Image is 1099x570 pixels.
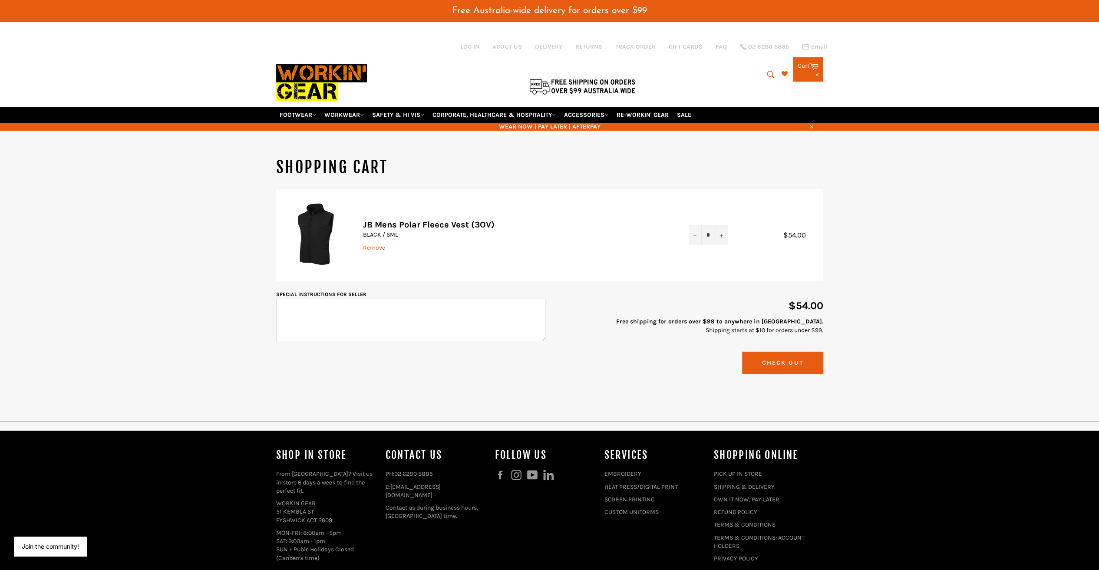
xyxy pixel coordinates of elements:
a: Remove [363,244,385,251]
a: EMBROIDERY [604,470,641,478]
a: 02 6280 5885 [740,44,789,50]
a: PICK UP IN STORE [714,470,762,478]
img: JB Mens Polar Fleece Vest (3OV) - BLACK / SML [289,202,341,266]
a: HEAT PRESS/DIGITAL PRINT [604,483,678,491]
span: Free Australia-wide delivery for orders over $99 [452,6,647,15]
a: WORKIN GEAR [276,500,316,507]
a: SCREEN PRINTING [604,496,655,503]
a: Cart 2 [793,57,823,82]
a: TERMS & CONDITIONS [714,521,776,528]
a: RE-WORKIN' GEAR [613,107,672,122]
a: REFUND POLICY [714,508,757,516]
a: CORPORATE, HEALTHCARE & HOSPITALITY [429,107,559,122]
a: WORKWEAR [321,107,367,122]
a: ABOUT US [492,43,522,51]
span: $54.00 [783,231,815,239]
a: TERMS & CONDITIONS: ACCOUNT HOLDERS [714,534,805,550]
span: $54.00 [789,300,823,312]
p: PH: [386,470,486,478]
span: 2 [815,70,818,78]
h4: Contact Us [386,448,486,462]
a: GIFT CARDS [669,43,703,51]
a: Email [802,43,828,50]
a: ACCESSORIES [561,107,612,122]
a: Log in [460,43,479,50]
a: TRACK ORDER [615,43,656,51]
span: 02 6280 5885 [748,44,789,50]
button: Join the community! [22,543,79,550]
p: MON-FRI: 8:00am - 5pm SAT: 9:00am - 1pm SUN + Pubic Holidays Closed (Canberra time) [276,529,377,562]
h4: services [604,448,705,462]
img: Workin Gear leaders in Workwear, Safety Boots, PPE, Uniforms. Australia's No.1 in Workwear [276,58,367,107]
p: BLACK / SML [363,231,671,239]
button: Reduce item quantity by one [689,225,702,245]
a: OWN IT NOW, PAY LATER [714,496,779,503]
a: SAFETY & HI VIS [369,107,428,122]
button: Check Out [742,352,823,374]
span: WEAR NOW | PAY LATER | AFTERPAY [276,122,823,131]
a: [EMAIL_ADDRESS][DOMAIN_NAME] [386,483,441,499]
h1: Shopping Cart [276,157,823,178]
a: FOOTWEAR [276,107,320,122]
h4: Shop In Store [276,448,377,462]
p: 51 KEMBLA ST FYSHWICK ACT 2609 [276,499,377,524]
p: E: [386,483,486,500]
a: FAQ [716,43,727,51]
img: Flat $9.95 shipping Australia wide [528,77,637,96]
a: SALE [673,107,695,122]
a: 02 6280 5885 [394,470,433,478]
a: DELIVERY [535,43,562,51]
a: CUSTOM UNIFORMS [604,508,659,516]
strong: Free shipping for orders over $99 to anywhere in [GEOGRAPHIC_DATA]. [616,318,823,325]
a: PRIVACY POLICY [714,555,758,562]
h4: Follow us [495,448,596,462]
p: Contact us during business hours, [GEOGRAPHIC_DATA] time. [386,504,486,521]
p: Shipping starts at $10 for orders under $99. [554,317,823,334]
h4: SHOPPING ONLINE [714,448,815,462]
p: From [GEOGRAPHIC_DATA]? Visit us in store 6 days a week to find the perfect fit. [276,470,377,495]
a: JB Mens Polar Fleece Vest (3OV) [363,220,495,230]
button: Increase item quantity by one [715,225,728,245]
span: Email [811,44,828,50]
a: RETURNS [575,43,602,51]
label: Special instructions for seller [276,291,366,297]
a: SHIPPING & DELIVERY [714,483,775,491]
